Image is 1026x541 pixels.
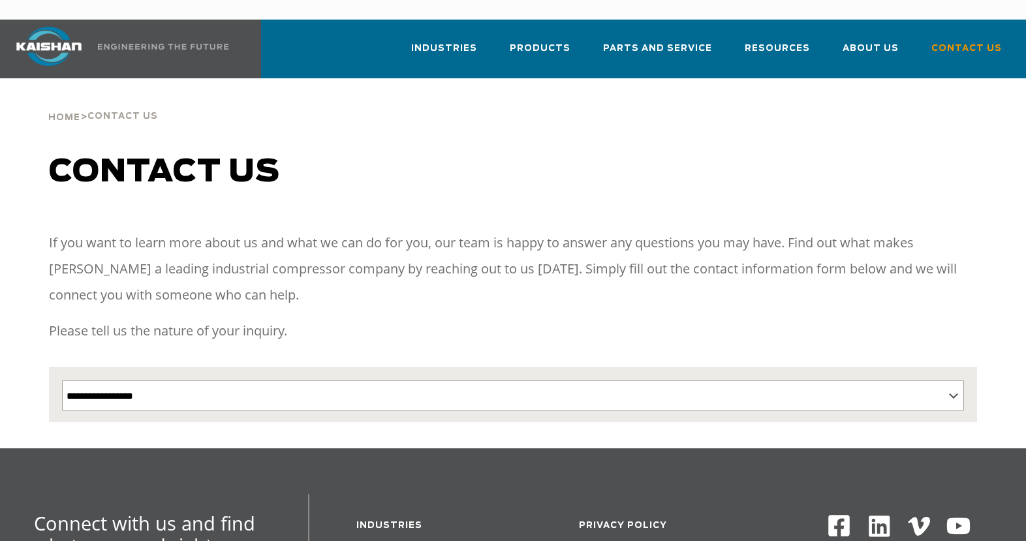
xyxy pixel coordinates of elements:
[745,41,810,56] span: Resources
[931,31,1002,76] a: Contact Us
[87,112,158,121] span: Contact Us
[745,31,810,76] a: Resources
[603,41,712,56] span: Parts and Service
[48,78,158,128] div: >
[510,41,570,56] span: Products
[843,31,899,76] a: About Us
[579,521,667,530] a: Privacy Policy
[908,517,930,536] img: Vimeo
[98,44,228,50] img: Engineering the future
[48,114,80,122] span: Home
[827,514,851,538] img: Facebook
[49,157,280,188] span: Contact us
[49,230,977,308] p: If you want to learn more about us and what we can do for you, our team is happy to answer any qu...
[411,41,477,56] span: Industries
[510,31,570,76] a: Products
[931,41,1002,56] span: Contact Us
[867,514,892,539] img: Linkedin
[603,31,712,76] a: Parts and Service
[411,31,477,76] a: Industries
[946,514,971,539] img: Youtube
[843,41,899,56] span: About Us
[356,521,422,530] a: Industries
[48,111,80,123] a: Home
[49,318,977,344] p: Please tell us the nature of your inquiry.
